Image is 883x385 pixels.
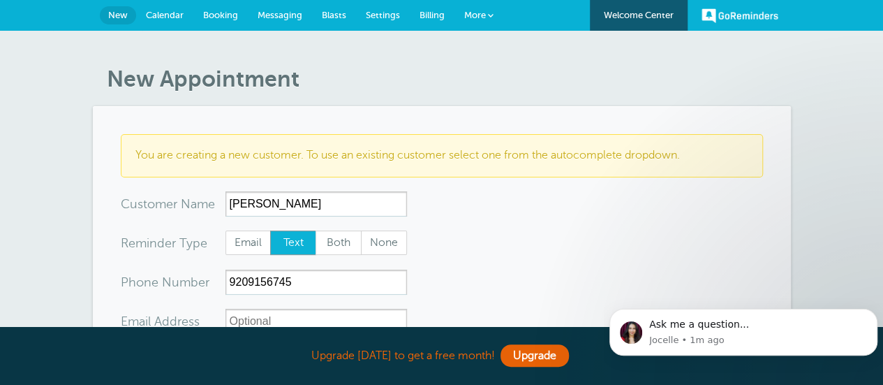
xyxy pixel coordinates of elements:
[121,270,225,295] div: mber
[225,309,407,334] input: Optional
[316,231,361,255] span: Both
[271,231,316,255] span: Text
[316,231,362,256] label: Both
[258,10,302,20] span: Messaging
[144,276,179,289] span: ne Nu
[500,344,569,367] a: Upgrade
[121,315,145,328] span: Ema
[361,231,407,256] label: None
[366,10,400,20] span: Settings
[146,10,184,20] span: Calendar
[107,66,791,92] h1: New Appointment
[464,10,486,20] span: More
[145,315,177,328] span: il Add
[322,10,346,20] span: Blasts
[420,10,445,20] span: Billing
[362,231,406,255] span: None
[135,149,748,162] p: You are creating a new customer. To use an existing customer select one from the autocomplete dro...
[121,237,207,249] label: Reminder Type
[121,309,225,334] div: ress
[108,10,128,20] span: New
[121,198,143,210] span: Cus
[203,10,238,20] span: Booking
[100,6,136,24] a: New
[226,231,271,255] span: Email
[93,341,791,371] div: Upgrade [DATE] to get a free month!
[121,191,225,217] div: ame
[121,276,144,289] span: Pho
[143,198,191,210] span: tomer N
[270,231,316,256] label: Text
[225,231,272,256] label: Email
